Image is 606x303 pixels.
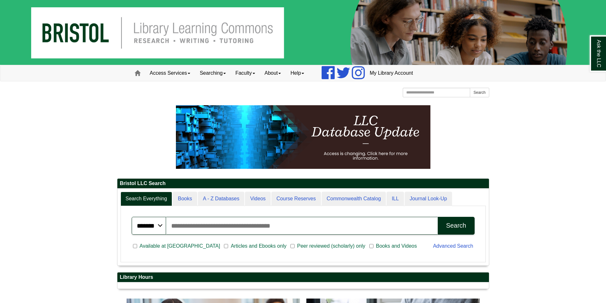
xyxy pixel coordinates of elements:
[433,243,473,249] a: Advanced Search
[145,65,195,81] a: Access Services
[286,65,309,81] a: Help
[290,243,295,249] input: Peer reviewed (scholarly) only
[373,242,420,250] span: Books and Videos
[260,65,286,81] a: About
[295,242,368,250] span: Peer reviewed (scholarly) only
[271,192,321,206] a: Course Reserves
[245,192,271,206] a: Videos
[470,88,489,97] button: Search
[133,243,137,249] input: Available at [GEOGRAPHIC_DATA]
[224,243,228,249] input: Articles and Ebooks only
[117,272,489,282] h2: Library Hours
[137,242,223,250] span: Available at [GEOGRAPHIC_DATA]
[231,65,260,81] a: Faculty
[438,217,474,235] button: Search
[446,222,466,229] div: Search
[228,242,289,250] span: Articles and Ebooks only
[405,192,452,206] a: Journal Look-Up
[117,179,489,189] h2: Bristol LLC Search
[121,192,172,206] a: Search Everything
[369,243,373,249] input: Books and Videos
[195,65,231,81] a: Searching
[322,192,386,206] a: Commonwealth Catalog
[176,105,430,169] img: HTML tutorial
[198,192,245,206] a: A - Z Databases
[173,192,197,206] a: Books
[365,65,418,81] a: My Library Account
[387,192,404,206] a: ILL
